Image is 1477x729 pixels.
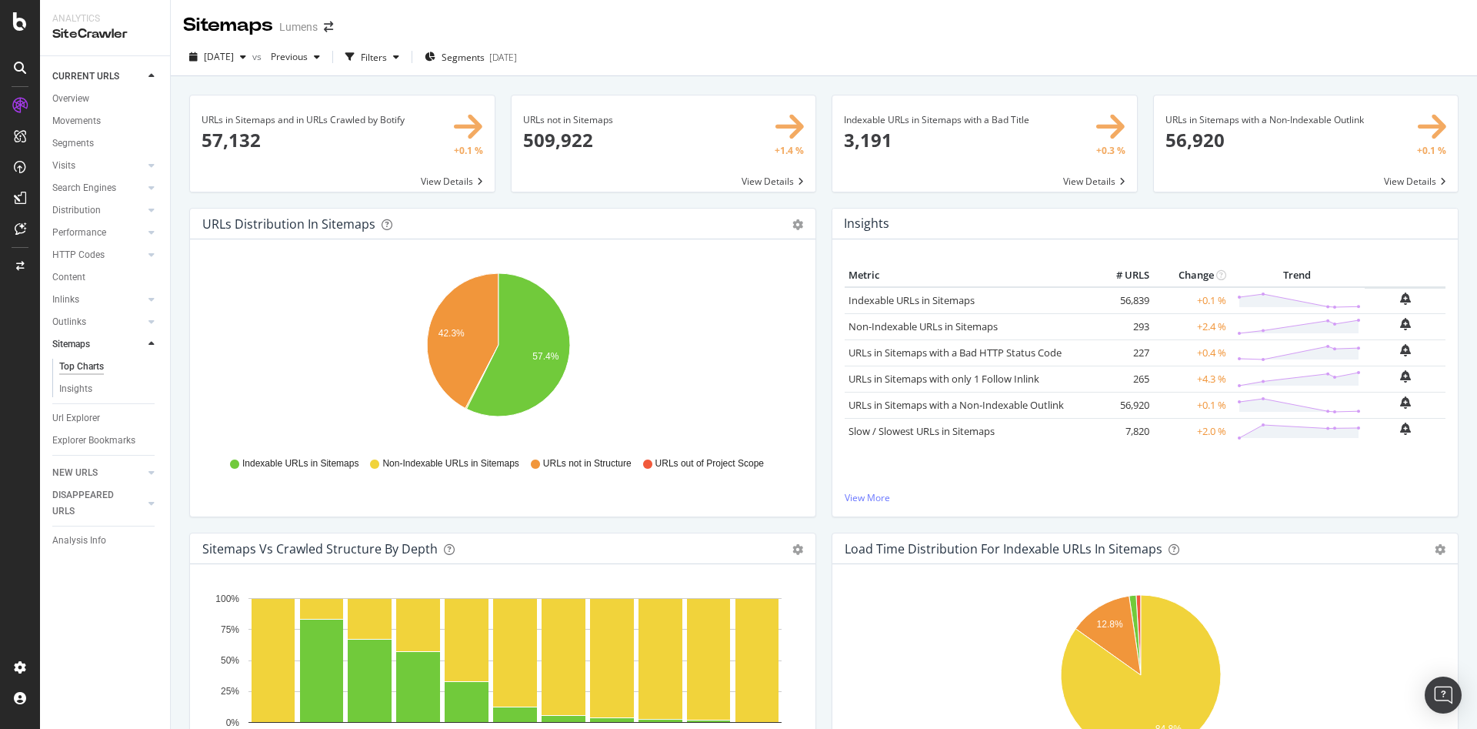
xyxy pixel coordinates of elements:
[845,264,1092,287] th: Metric
[221,624,239,635] text: 75%
[52,433,135,449] div: Explorer Bookmarks
[52,533,106,549] div: Analysis Info
[52,225,144,241] a: Performance
[202,541,438,557] div: Sitemaps vs Crawled Structure by Depth
[52,25,158,43] div: SiteCrawler
[1400,344,1411,356] div: bell-plus
[52,135,94,152] div: Segments
[265,45,326,69] button: Previous
[1092,264,1153,287] th: # URLS
[52,410,159,426] a: Url Explorer
[242,457,358,470] span: Indexable URLs in Sitemaps
[361,51,387,64] div: Filters
[845,491,1445,504] a: View More
[1400,318,1411,330] div: bell-plus
[279,19,318,35] div: Lumens
[849,372,1039,386] a: URLs in Sitemaps with only 1 Follow Inlink
[52,269,85,286] div: Content
[226,717,240,728] text: 0%
[849,293,975,307] a: Indexable URLs in Sitemaps
[1153,418,1230,444] td: +2.0 %
[52,292,79,308] div: Inlinks
[1092,313,1153,339] td: 293
[265,50,308,63] span: Previous
[52,269,159,286] a: Content
[52,158,144,174] a: Visits
[1153,366,1230,392] td: +4.3 %
[1400,396,1411,409] div: bell-plus
[1092,339,1153,366] td: 227
[849,424,995,438] a: Slow / Slowest URLs in Sitemaps
[543,457,632,470] span: URLs not in Structure
[1092,366,1153,392] td: 265
[52,202,101,219] div: Distribution
[1153,339,1230,366] td: +0.4 %
[52,135,159,152] a: Segments
[792,544,803,555] div: gear
[1092,287,1153,314] td: 56,839
[59,381,92,397] div: Insights
[52,465,98,481] div: NEW URLS
[52,158,75,174] div: Visits
[1153,392,1230,418] td: +0.1 %
[418,45,523,69] button: Segments[DATE]
[849,319,998,333] a: Non-Indexable URLs in Sitemaps
[52,487,144,520] a: DISAPPEARED URLS
[1425,677,1462,714] div: Open Intercom Messenger
[655,457,764,470] span: URLs out of Project Scope
[183,45,252,69] button: [DATE]
[52,533,159,549] a: Analysis Info
[845,541,1162,557] div: Load Time Distribution for Indexable URLs in Sitemaps
[1435,544,1445,555] div: gear
[339,45,405,69] button: Filters
[52,410,100,426] div: Url Explorer
[1092,392,1153,418] td: 56,920
[844,213,889,234] h4: Insights
[442,51,485,64] span: Segments
[1097,620,1123,630] text: 12.8%
[221,687,239,697] text: 25%
[252,50,265,63] span: vs
[382,457,518,470] span: Non-Indexable URLs in Sitemaps
[52,180,116,196] div: Search Engines
[59,359,159,375] a: Top Charts
[52,202,144,219] a: Distribution
[202,216,375,232] div: URLs Distribution in Sitemaps
[52,465,144,481] a: NEW URLS
[1153,287,1230,314] td: +0.1 %
[532,351,558,362] text: 57.4%
[59,359,104,375] div: Top Charts
[52,247,144,263] a: HTTP Codes
[849,398,1064,412] a: URLs in Sitemaps with a Non-Indexable Outlink
[1092,418,1153,444] td: 7,820
[52,336,90,353] div: Sitemaps
[1153,313,1230,339] td: +2.4 %
[52,487,130,520] div: DISAPPEARED URLS
[324,22,333,32] div: arrow-right-arrow-left
[202,264,795,443] svg: A chart.
[52,433,159,449] a: Explorer Bookmarks
[1400,423,1411,435] div: bell-plus
[221,655,239,666] text: 50%
[204,50,234,63] span: 2025 Aug. 31st
[438,328,465,339] text: 42.3%
[52,91,89,107] div: Overview
[52,69,144,85] a: CURRENT URLS
[792,219,803,230] div: gear
[183,12,273,38] div: Sitemaps
[1153,264,1230,287] th: Change
[52,314,144,330] a: Outlinks
[1230,264,1365,287] th: Trend
[52,113,159,129] a: Movements
[52,247,105,263] div: HTTP Codes
[52,225,106,241] div: Performance
[52,12,158,25] div: Analytics
[52,314,86,330] div: Outlinks
[849,346,1062,359] a: URLs in Sitemaps with a Bad HTTP Status Code
[52,91,159,107] a: Overview
[215,594,239,604] text: 100%
[52,69,119,85] div: CURRENT URLS
[52,113,101,129] div: Movements
[1400,370,1411,383] div: bell-plus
